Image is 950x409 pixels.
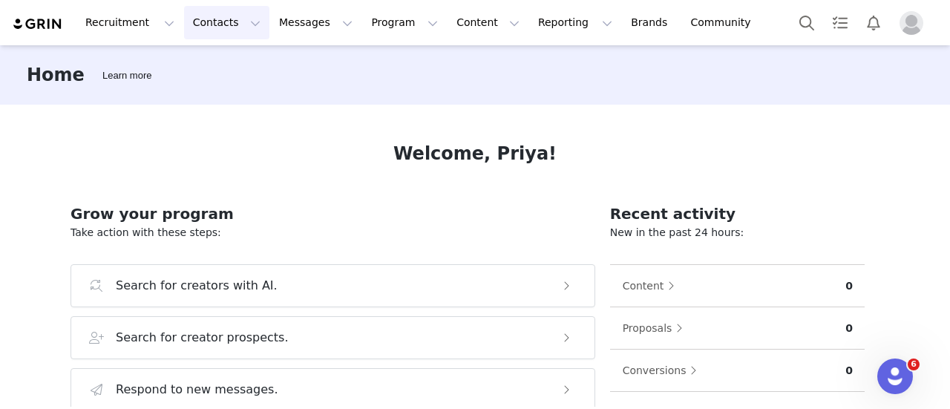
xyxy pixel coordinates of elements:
h2: Recent activity [610,203,865,225]
button: Profile [891,11,938,35]
button: Content [622,274,683,298]
button: Content [448,6,528,39]
button: Conversions [622,359,705,382]
button: Notifications [857,6,890,39]
p: Take action with these steps: [71,225,595,241]
button: Search for creators with AI. [71,264,595,307]
button: Search for creator prospects. [71,316,595,359]
img: placeholder-profile.jpg [900,11,923,35]
h1: Welcome, Priya! [393,140,557,167]
h3: Search for creator prospects. [116,329,289,347]
button: Recruitment [76,6,183,39]
button: Program [362,6,447,39]
p: 0 [845,363,853,379]
p: 0 [845,321,853,336]
button: Reporting [529,6,621,39]
div: Tooltip anchor [99,68,154,83]
a: Tasks [824,6,856,39]
button: Contacts [184,6,269,39]
h2: Grow your program [71,203,595,225]
h3: Home [27,62,85,88]
p: New in the past 24 hours: [610,225,865,241]
img: grin logo [12,17,64,31]
a: Brands [622,6,681,39]
p: 0 [845,278,853,294]
button: Proposals [622,316,691,340]
h3: Respond to new messages. [116,381,278,399]
h3: Search for creators with AI. [116,277,278,295]
button: Search [790,6,823,39]
button: Messages [270,6,361,39]
span: 6 [908,359,920,370]
a: Community [682,6,767,39]
iframe: Intercom live chat [877,359,913,394]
